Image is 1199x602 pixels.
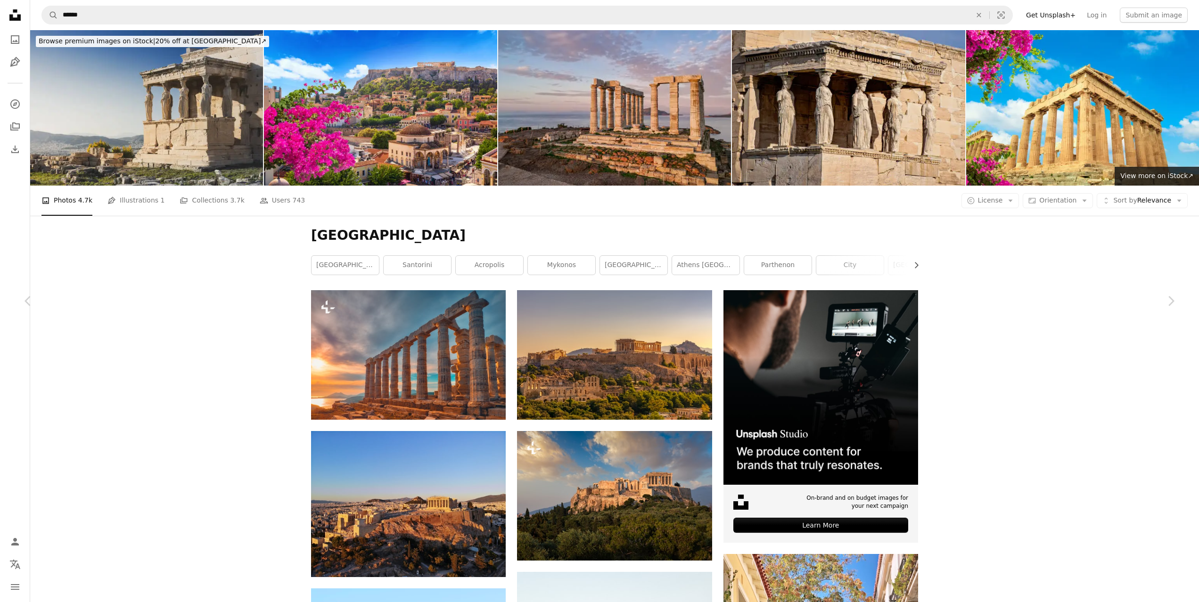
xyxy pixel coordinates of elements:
[6,30,25,49] a: Photos
[517,431,712,561] img: Famous greek tourist landmark - the iconic Parthenon Temple at the Acropolis of Athens as seen fr...
[888,256,956,275] a: [GEOGRAPHIC_DATA]
[6,117,25,136] a: Collections
[908,256,918,275] button: scroll list to the right
[6,532,25,551] a: Log in / Sign up
[180,186,244,216] a: Collections 3.7k
[528,256,595,275] a: mykonos
[816,256,884,275] a: city
[30,30,275,53] a: Browse premium images on iStock|20% off at [GEOGRAPHIC_DATA]↗
[1115,167,1199,186] a: View more on iStock↗
[961,193,1019,208] button: License
[517,290,712,420] img: brown concrete building under blue sky during daytime
[1113,196,1137,204] span: Sort by
[6,53,25,72] a: Illustrations
[293,195,305,205] span: 743
[723,290,918,543] a: On-brand and on budget images for your next campaignLearn More
[30,30,263,186] img: Cariatides Porch, Erechtheion on Acropolis of Athens against blue sky.
[384,256,451,275] a: santorini
[42,6,58,24] button: Search Unsplash
[733,495,748,510] img: file-1631678316303-ed18b8b5cb9cimage
[498,30,731,186] img: Aerial view of the Temple of Poseidon at Cape Sounion during sunset, Showcasing the iconic ancien...
[1020,8,1081,23] a: Get Unsplash+
[311,499,506,508] a: brown concrete building near body of water during daytime
[39,37,155,45] span: Browse premium images on iStock |
[230,195,244,205] span: 3.7k
[1120,8,1188,23] button: Submit an image
[311,431,506,577] img: brown concrete building near body of water during daytime
[990,6,1012,24] button: Visual search
[311,290,506,420] img: Greece Cape Sounio. Ruins of an ancient temple of Poseidon, Greek god of the sea, on sunset. Shot...
[1081,8,1112,23] a: Log in
[41,6,1013,24] form: Find visuals sitewide
[6,95,25,114] a: Explore
[723,290,918,485] img: file-1715652217532-464736461acbimage
[311,350,506,359] a: Greece Cape Sounio. Ruins of an ancient temple of Poseidon, Greek god of the sea, on sunset. Shot...
[1023,193,1093,208] button: Orientation
[260,186,305,216] a: Users 743
[733,518,908,533] div: Learn More
[978,196,1003,204] span: License
[517,350,712,359] a: brown concrete building under blue sky during daytime
[1142,256,1199,346] a: Next
[456,256,523,275] a: acropolis
[517,491,712,500] a: Famous greek tourist landmark - the iconic Parthenon Temple at the Acropolis of Athens as seen fr...
[311,227,918,244] h1: [GEOGRAPHIC_DATA]
[1113,196,1171,205] span: Relevance
[801,494,908,510] span: On-brand and on budget images for your next campaign
[107,186,164,216] a: Illustrations 1
[969,6,989,24] button: Clear
[672,256,739,275] a: athens [GEOGRAPHIC_DATA]
[600,256,667,275] a: [GEOGRAPHIC_DATA]
[312,256,379,275] a: [GEOGRAPHIC_DATA]
[1120,172,1193,179] span: View more on iStock ↗
[6,140,25,159] a: Download History
[161,195,165,205] span: 1
[1039,196,1076,204] span: Orientation
[744,256,812,275] a: parthenon
[39,37,266,45] span: 20% off at [GEOGRAPHIC_DATA] ↗
[6,555,25,574] button: Language
[966,30,1199,186] img: Parthenon temple, Acropolis hill, Athens Greece over beautiful blue sky and flowers
[1097,193,1188,208] button: Sort byRelevance
[732,30,965,186] img: The Erechtheion on the Acropolis of Athens, Featuring ancient Greek Ionic columns, Caryatid statu...
[6,578,25,596] button: Menu
[264,30,497,186] img: Skyline of Athens with Monastiraki square and Acropolis hill during sunset. Athens, Greece. Pink ...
